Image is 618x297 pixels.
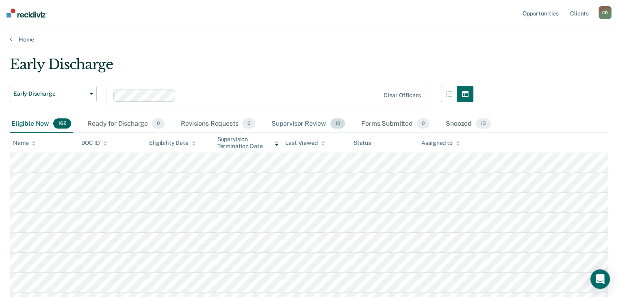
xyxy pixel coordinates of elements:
[10,36,608,43] a: Home
[10,86,97,102] button: Early Discharge
[242,118,255,129] span: 0
[444,115,492,133] div: Snoozed13
[360,115,431,133] div: Forms Submitted0
[81,140,107,146] div: DOC ID
[149,140,196,146] div: Eligibility Date
[217,136,279,150] div: Supervision Termination Date
[7,9,46,17] img: Recidiviz
[10,56,473,79] div: Early Discharge
[13,140,36,146] div: Name
[285,140,325,146] div: Last Viewed
[476,118,491,129] span: 13
[330,118,345,129] span: 10
[86,115,166,133] div: Ready for Discharge0
[53,118,71,129] span: 162
[384,92,421,99] div: Clear officers
[179,115,256,133] div: Revisions Requests0
[270,115,347,133] div: Supervisor Review10
[13,90,87,97] span: Early Discharge
[598,6,611,19] button: CD
[10,115,73,133] div: Eligible Now162
[590,269,610,289] div: Open Intercom Messenger
[421,140,460,146] div: Assigned to
[152,118,165,129] span: 0
[353,140,371,146] div: Status
[598,6,611,19] div: C D
[417,118,429,129] span: 0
